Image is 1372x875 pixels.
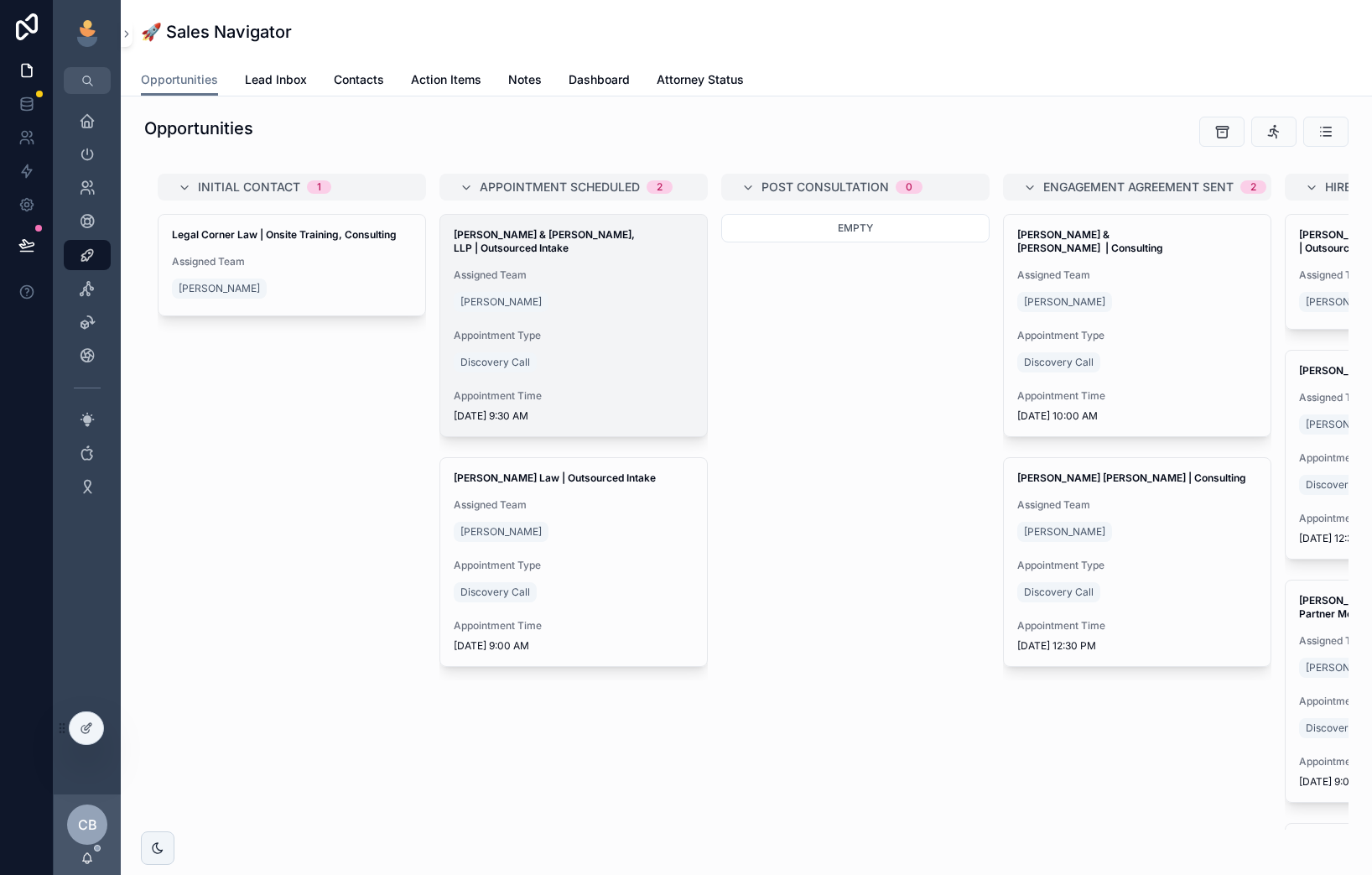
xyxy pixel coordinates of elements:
[78,815,97,835] span: CB
[1017,389,1257,403] span: Appointment Time
[454,389,694,403] span: Appointment Time
[1017,228,1163,254] strong: [PERSON_NAME] & [PERSON_NAME] | Consulting
[569,71,630,88] span: Dashboard
[454,582,537,602] a: Discovery Call
[454,522,548,542] a: [PERSON_NAME]
[454,292,548,312] a: [PERSON_NAME]
[1017,639,1257,653] span: [DATE] 12:30 PM
[1024,295,1105,309] span: [PERSON_NAME]
[141,65,218,96] a: Opportunities
[411,65,481,98] a: Action Items
[1017,471,1246,484] strong: [PERSON_NAME] [PERSON_NAME] | Consulting
[1003,214,1271,437] a: [PERSON_NAME] & [PERSON_NAME] | ConsultingAssigned Team[PERSON_NAME]Appointment TypeDiscovery Cal...
[439,457,708,667] a: [PERSON_NAME] Law | Outsourced IntakeAssigned Team[PERSON_NAME]Appointment TypeDiscovery CallAppo...
[158,214,426,316] a: Legal Corner Law | Onsite Training, ConsultingAssigned Team[PERSON_NAME]
[245,65,307,98] a: Lead Inbox
[1024,586,1094,599] span: Discovery Call
[454,471,656,484] strong: [PERSON_NAME] Law | Outsourced Intake
[172,228,397,241] strong: Legal Corner Law | Onsite Training, Consulting
[74,20,101,47] img: App logo
[1017,522,1112,542] a: [PERSON_NAME]
[439,214,708,437] a: [PERSON_NAME] & [PERSON_NAME], LLP | Outsourced IntakeAssigned Team[PERSON_NAME]Appointment TypeD...
[179,282,260,295] span: [PERSON_NAME]
[1017,619,1257,633] span: Appointment Time
[54,94,121,523] div: scrollable content
[1017,268,1257,282] span: Assigned Team
[508,71,542,88] span: Notes
[454,228,637,254] strong: [PERSON_NAME] & [PERSON_NAME], LLP | Outsourced Intake
[460,356,530,369] span: Discovery Call
[1017,352,1100,372] a: Discovery Call
[454,352,537,372] a: Discovery Call
[1024,356,1094,369] span: Discovery Call
[657,180,663,194] div: 2
[761,179,889,195] span: Post Consultation
[198,179,300,195] span: Initial Contact
[1250,180,1256,194] div: 2
[1017,582,1100,602] a: Discovery Call
[334,65,384,98] a: Contacts
[454,498,694,512] span: Assigned Team
[1017,409,1257,423] span: [DATE] 10:00 AM
[569,65,630,98] a: Dashboard
[657,71,744,88] span: Attorney Status
[317,180,321,194] div: 1
[1024,525,1105,539] span: [PERSON_NAME]
[1003,457,1271,667] a: [PERSON_NAME] [PERSON_NAME] | ConsultingAssigned Team[PERSON_NAME]Appointment TypeDiscovery CallA...
[1017,292,1112,312] a: [PERSON_NAME]
[657,65,744,98] a: Attorney Status
[1017,559,1257,572] span: Appointment Type
[460,295,542,309] span: [PERSON_NAME]
[334,71,384,88] span: Contacts
[460,525,542,539] span: [PERSON_NAME]
[460,586,530,599] span: Discovery Call
[172,279,267,299] a: [PERSON_NAME]
[838,221,873,234] span: Empty
[1043,179,1234,195] span: Engagement Agreement Sent
[508,65,542,98] a: Notes
[454,409,694,423] span: [DATE] 9:30 AM
[480,179,640,195] span: Appointment Scheduled
[454,619,694,633] span: Appointment Time
[141,20,292,44] h1: 🚀 Sales Navigator
[1325,179,1359,195] span: Hired
[144,117,253,140] h1: Opportunities
[1017,329,1257,342] span: Appointment Type
[454,268,694,282] span: Assigned Team
[906,180,912,194] div: 0
[411,71,481,88] span: Action Items
[454,559,694,572] span: Appointment Type
[454,639,694,653] span: [DATE] 9:00 AM
[172,255,412,268] span: Assigned Team
[454,329,694,342] span: Appointment Type
[1017,498,1257,512] span: Assigned Team
[141,71,218,88] span: Opportunities
[245,71,307,88] span: Lead Inbox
